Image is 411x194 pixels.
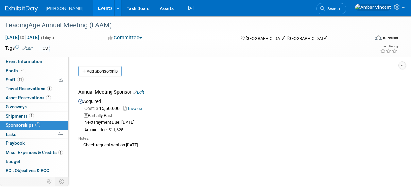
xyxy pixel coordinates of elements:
a: Add Sponsorship [78,66,122,76]
a: Tasks [0,130,68,139]
td: Toggle Event Tabs [55,177,69,186]
div: Check request sent on [DATE] [78,141,393,148]
div: TCS [39,45,50,52]
a: ROI, Objectives & ROO [0,166,68,175]
span: Tasks [5,132,16,137]
span: [DATE] [DATE] [5,34,39,40]
div: Amount due: $11,625 [84,127,393,133]
span: Asset Reservations [6,95,51,100]
span: Event Information [6,59,42,64]
span: 1 [29,113,34,118]
a: Misc. Expenses & Credits1 [0,148,68,157]
span: Potential Scheduling Conflict -- at least one attendee is tagged in another overlapping event. [59,77,63,83]
span: 1 [58,150,63,155]
a: Playbook [0,139,68,148]
div: In-Person [383,35,398,40]
a: Edit [22,46,33,51]
span: Attachments [6,177,38,182]
a: Travel Reservations6 [0,84,68,93]
span: Budget [6,159,20,164]
span: 1 [35,122,40,127]
span: Shipments [6,113,34,119]
span: Cost: $ [84,106,99,111]
a: Event Information [0,57,68,66]
div: Event Format [341,34,398,44]
span: 3 [33,177,38,182]
span: [PERSON_NAME] [46,6,83,11]
span: Giveaways [6,104,27,109]
div: LeadingAge Annual Meeting (LAAM) [3,20,364,31]
div: Acquired [78,97,393,150]
img: Format-Inperson.png [375,35,382,40]
div: Notes: [78,136,393,141]
span: Misc. Expenses & Credits [6,150,63,155]
div: Next Payment Due: [DATE] [84,120,393,126]
span: Playbook [6,140,25,146]
a: Shipments1 [0,112,68,121]
span: to [19,35,25,40]
i: Booth reservation complete [21,69,24,72]
a: Budget [0,157,68,166]
button: Committed [106,34,145,41]
span: ROI, Objectives & ROO [6,168,49,173]
span: 11 [17,77,24,82]
a: Search [316,3,346,14]
img: ExhibitDay [5,6,38,12]
div: Event Rating [380,45,398,48]
span: Staff [6,77,24,82]
div: Partially Paid [84,113,393,119]
span: [GEOGRAPHIC_DATA], [GEOGRAPHIC_DATA] [246,36,327,41]
td: Tags [5,45,33,52]
span: Search [325,6,340,11]
span: 15,500.00 [84,106,122,111]
a: Booth [0,66,68,75]
img: Amber Vincent [355,4,391,11]
a: Staff11 [0,75,68,84]
span: (4 days) [40,36,54,40]
a: Sponsorships1 [0,121,68,130]
span: Sponsorships [6,122,40,128]
span: Booth [6,68,26,73]
span: Travel Reservations [6,86,52,91]
div: Annual Meeting Sponsor [78,89,393,97]
a: Attachments3 [0,175,68,184]
span: 9 [46,95,51,100]
td: Personalize Event Tab Strip [44,177,55,186]
a: Asset Reservations9 [0,93,68,102]
span: 6 [47,86,52,91]
a: Giveaways [0,103,68,111]
a: Invoice [123,106,145,111]
a: Edit [133,90,144,95]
